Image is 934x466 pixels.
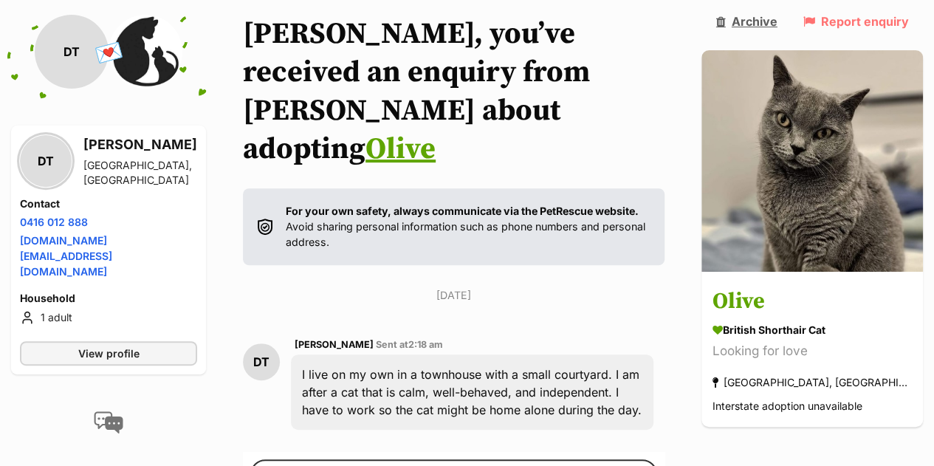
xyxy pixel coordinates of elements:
[243,343,280,380] div: DT
[712,400,862,413] span: Interstate adoption unavailable
[376,339,443,350] span: Sent at
[243,15,665,168] h1: [PERSON_NAME], you’ve received an enquiry from [PERSON_NAME] about adopting
[712,373,912,393] div: [GEOGRAPHIC_DATA], [GEOGRAPHIC_DATA]
[20,234,112,278] a: [DOMAIN_NAME][EMAIL_ADDRESS][DOMAIN_NAME]
[20,216,88,228] a: 0416 012 888
[803,15,908,28] a: Report enquiry
[712,342,912,362] div: Looking for love
[20,196,197,211] h4: Contact
[243,287,665,303] p: [DATE]
[94,411,123,434] img: conversation-icon-4a6f8262b818ee0b60e3300018af0b2d0b884aa5de6e9bcb8d3d4eeb1a70a7c4.svg
[701,50,923,272] img: Olive
[20,309,197,326] li: 1 adult
[83,158,197,188] div: [GEOGRAPHIC_DATA], [GEOGRAPHIC_DATA]
[365,131,436,168] a: Olive
[20,341,197,366] a: View profile
[35,15,109,89] div: DT
[286,205,639,217] strong: For your own safety, always communicate via the PetRescue website.
[109,15,182,89] img: Elite cat rescue profile pic
[20,135,72,187] div: DT
[716,15,777,28] a: Archive
[286,203,650,250] p: Avoid sharing personal information such as phone numbers and personal address.
[712,286,912,319] h3: Olive
[701,275,923,428] a: Olive British Shorthair Cat Looking for love [GEOGRAPHIC_DATA], [GEOGRAPHIC_DATA] Interstate adop...
[78,346,140,361] span: View profile
[712,323,912,338] div: British Shorthair Cat
[20,291,197,306] h4: Household
[408,339,443,350] span: 2:18 am
[92,36,126,68] span: 💌
[291,354,653,430] div: I live on my own in a townhouse with a small courtyard. I am after a cat that is calm, well-behav...
[295,339,374,350] span: [PERSON_NAME]
[83,134,197,155] h3: [PERSON_NAME]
